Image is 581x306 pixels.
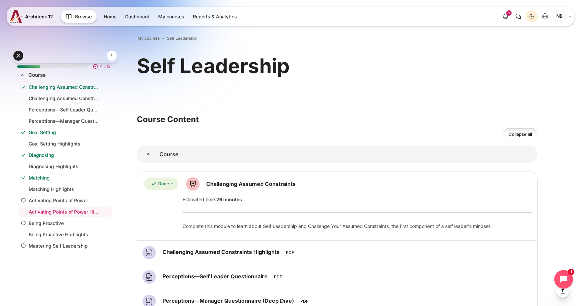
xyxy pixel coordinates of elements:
a: Mastering Self Leadership [29,242,99,249]
div: 33% [17,65,40,68]
span: Collapse all [509,131,532,138]
a: Challenging Assumed Constraints [206,181,296,187]
img: File icon [142,246,156,259]
span: 4 [100,63,103,69]
a: My courses [137,35,160,41]
a: Dashboard [121,11,154,22]
a: Reports & Analytics [189,11,241,22]
button: Light Mode Dark Mode [526,10,538,22]
a: A12 A12 Architeck 12 [10,10,56,23]
a: Matching Highlights [29,186,99,193]
span: Browse [75,13,92,20]
button: Go to top [556,284,569,298]
nav: Navigation bar [137,34,538,43]
a: Challenging Assumed Constraints Highlights [163,249,281,255]
a: Goal Setting [29,129,99,136]
div: 3 [506,10,512,16]
img: Lesson icon [186,177,200,191]
a: Perceptions—Self Leader Questionnaire [163,273,269,280]
a: Perceptions—Manager Questionnaire (Deep Dive) [163,297,296,304]
div: Complete this module to learn about Self Leadership and Challenge Your Assumed Constraints, the f... [183,223,532,230]
a: Course [28,71,100,79]
a: Challenging Assumed Constraints Highlights [29,95,99,102]
a: Perceptions—Manager Questionnaire (Deep Dive) [29,117,99,124]
a: Being Proactive [29,220,99,227]
button: Done [144,178,178,191]
a: My courses [154,11,188,22]
img: File icon [142,270,156,284]
span: Architeck 12 [25,13,53,20]
a: Activating Points of Power [29,197,99,204]
a: Self Leadership [167,35,197,41]
a: Matching [29,174,99,181]
a: Course [137,145,160,163]
a: Diagnosing Highlights [29,163,99,170]
div: Dark Mode [527,11,537,21]
a: Diagnosing [29,151,99,159]
a: Challenging Assumed Constraints [29,83,99,90]
a: Activating Points of Power Highlights [29,208,99,215]
a: Collapse all [503,127,538,141]
strong: 26 minutes [216,197,242,202]
a: User menu [553,10,571,23]
h3: Course Content [137,114,538,124]
div: Estimated time: [178,196,537,203]
div: Completion requirements for Challenging Assumed Constraints [144,178,178,191]
button: Browse [61,10,97,23]
button: Languages [539,10,551,22]
a: Being Proactive Highlights [29,231,99,238]
span: / 12 [104,63,110,69]
a: Perceptions—Self Leader Questionnaire [29,106,99,113]
div: Show notification window with 3 new notifications [500,10,512,22]
a: Home [100,11,120,22]
button: There are 0 unread conversations [512,10,524,22]
img: A12 [10,10,22,23]
span: Collapse [19,72,26,78]
h1: Self Leadership [137,53,290,79]
span: Napat Buthsuwan [553,10,566,23]
a: Goal Setting Highlights [29,140,99,147]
